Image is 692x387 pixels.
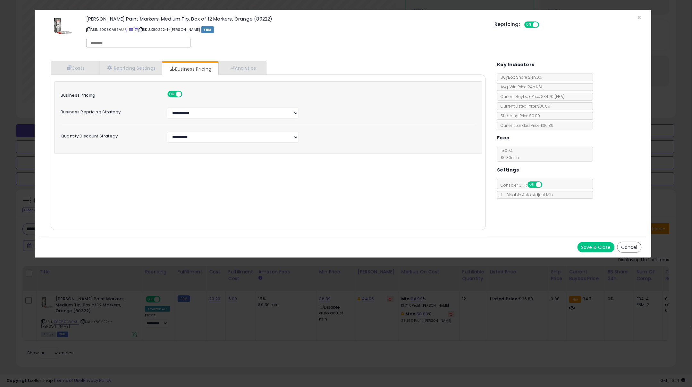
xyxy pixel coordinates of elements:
[497,94,565,99] span: Current Buybox Price:
[528,182,536,188] span: ON
[497,84,543,90] span: Avg. Win Price 24h: N/A
[495,22,520,27] h5: Repricing:
[497,148,519,160] span: 15.00 %
[129,27,133,32] a: All offer listings
[503,192,553,198] span: Disable Auto-Adjust Min
[617,242,642,253] button: Cancel
[218,61,266,75] a: Analytics
[525,22,533,28] span: ON
[578,242,615,252] button: Save & Close
[497,155,519,160] span: $0.30 min
[162,63,218,75] a: Business Pricing
[134,27,138,32] a: Your listing only
[56,132,162,138] label: Quantity Discount Strategy
[181,92,192,97] span: OFF
[497,113,540,119] span: Shipping Price: $0.00
[497,61,535,69] h5: Key Indicators
[86,24,485,35] p: ASIN: B0050A69AU | SKU: X80222-1-[PERSON_NAME]
[542,182,552,188] span: OFF
[497,182,551,188] span: Consider CPT:
[51,61,99,75] a: Costs
[125,27,128,32] a: BuyBox page
[53,16,72,36] img: 418Zzec7uFL._SL60_.jpg
[554,94,565,99] span: ( FBA )
[86,16,485,21] h3: [PERSON_NAME] Paint Markers, Medium Tip, Box of 12 Markers, Orange (80222)
[168,92,176,97] span: ON
[56,108,162,114] label: Business Repricing Strategy
[497,134,509,142] h5: Fees
[497,166,519,174] h5: Settings
[497,123,553,128] span: Current Landed Price: $36.89
[538,22,548,28] span: OFF
[56,91,162,98] label: Business Pricing
[497,75,542,80] span: BuyBox Share 24h: 0%
[99,61,163,75] a: Repricing Settings
[637,13,642,22] span: ×
[201,26,214,33] span: FBM
[541,94,565,99] span: $34.70
[497,103,550,109] span: Current Listed Price: $36.89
